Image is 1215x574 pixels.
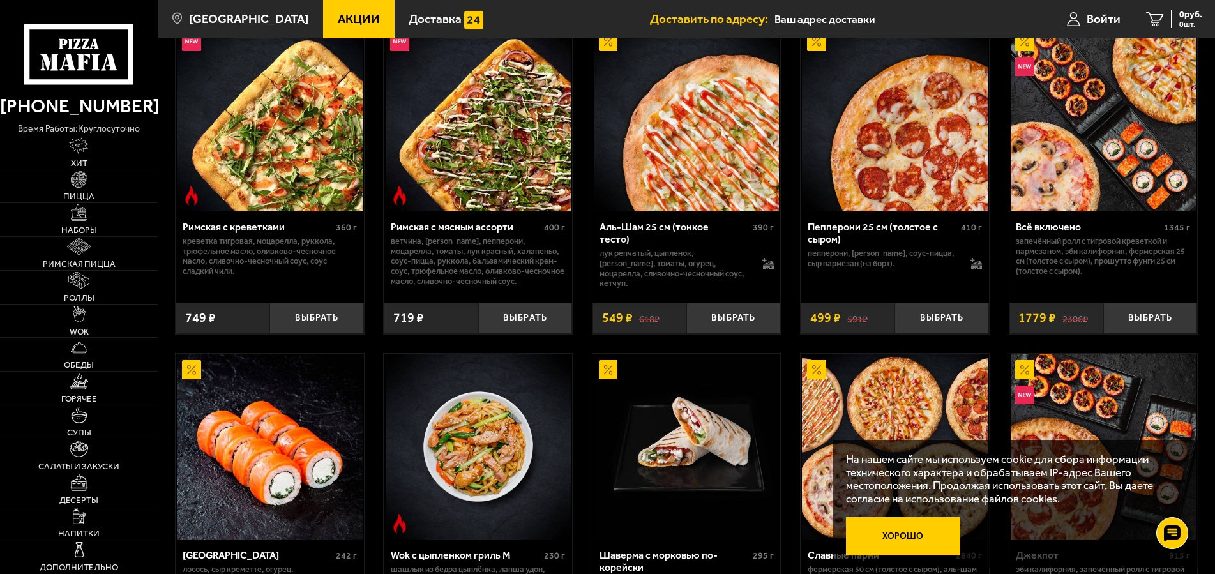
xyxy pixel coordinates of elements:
[1179,20,1202,28] span: 0 шт.
[390,186,409,205] img: Острое блюдо
[600,248,750,289] p: лук репчатый, цыпленок, [PERSON_NAME], томаты, огурец, моцарелла, сливочно-чесночный соус, кетчуп.
[384,354,572,539] a: Острое блюдоWok с цыпленком гриль M
[846,517,960,555] button: Хорошо
[801,354,989,539] a: АкционныйСлавные парни
[336,550,357,561] span: 242 г
[650,13,774,25] span: Доставить по адресу:
[599,360,618,379] img: Акционный
[1015,360,1034,379] img: Акционный
[1011,26,1196,211] img: Всё включено
[61,395,97,403] span: Горячее
[391,549,541,561] div: Wok с цыпленком гриль M
[592,26,781,211] a: АкционныйАль-Шам 25 см (тонкое тесто)
[802,354,987,539] img: Славные парни
[61,226,97,234] span: Наборы
[753,550,774,561] span: 295 г
[846,453,1177,505] p: На нашем сайте мы используем cookie для сбора информации технического характера и обрабатываем IP...
[71,159,87,167] span: Хит
[183,221,333,233] div: Римская с креветками
[544,550,565,561] span: 230 г
[810,312,841,324] span: 499 ₽
[1009,26,1198,211] a: АкционныйНовинкаВсё включено
[183,549,333,561] div: [GEOGRAPHIC_DATA]
[592,354,781,539] a: АкционныйШаверма с морковью по-корейски
[67,428,91,437] span: Супы
[185,312,216,324] span: 749 ₽
[64,294,94,302] span: Роллы
[390,514,409,533] img: Острое блюдо
[808,221,958,245] div: Пепперони 25 см (толстое с сыром)
[393,312,424,324] span: 719 ₽
[1062,312,1088,324] s: 2306 ₽
[639,312,660,324] s: 618 ₽
[336,222,357,233] span: 360 г
[391,236,565,287] p: ветчина, [PERSON_NAME], пепперони, моцарелла, томаты, лук красный, халапеньо, соус-пицца, руккола...
[59,496,98,504] span: Десерты
[1179,10,1202,19] span: 0 руб.
[599,32,618,51] img: Акционный
[38,462,119,471] span: Салаты и закуски
[409,13,462,25] span: Доставка
[177,26,362,211] img: Римская с креветками
[1015,32,1034,51] img: Акционный
[753,222,774,233] span: 390 г
[464,11,483,30] img: 15daf4d41897b9f0e9f617042186c801.svg
[808,549,953,561] div: Славные парни
[1009,354,1198,539] a: АкционныйНовинкаДжекпот
[847,312,868,324] s: 591 ₽
[40,563,118,571] span: Дополнительно
[176,26,364,211] a: НовинкаОстрое блюдоРимская с креветками
[1015,386,1034,405] img: Новинка
[1011,354,1196,539] img: Джекпот
[802,26,987,211] img: Пепперони 25 см (толстое с сыром)
[894,303,988,334] button: Выбрать
[478,303,572,334] button: Выбрать
[807,32,826,51] img: Акционный
[391,221,541,233] div: Римская с мясным ассорти
[594,26,779,211] img: Аль-Шам 25 см (тонкое тесто)
[182,32,201,51] img: Новинка
[58,529,100,538] span: Напитки
[70,328,89,336] span: WOK
[602,312,633,324] span: 549 ₽
[686,303,780,334] button: Выбрать
[1087,13,1121,25] span: Войти
[774,8,1018,31] input: Ваш адрес доставки
[808,248,958,269] p: пепперони, [PERSON_NAME], соус-пицца, сыр пармезан (на борт).
[600,549,750,573] div: Шаверма с морковью по-корейски
[386,26,571,211] img: Римская с мясным ассорти
[182,186,201,205] img: Острое блюдо
[269,303,363,334] button: Выбрать
[384,26,572,211] a: НовинкаОстрое блюдоРимская с мясным ассорти
[1016,236,1190,276] p: Запечённый ролл с тигровой креветкой и пармезаном, Эби Калифорния, Фермерская 25 см (толстое с сы...
[43,260,116,268] span: Римская пицца
[1164,222,1190,233] span: 1345 г
[1018,312,1056,324] span: 1779 ₽
[1016,221,1161,233] div: Всё включено
[390,32,409,51] img: Новинка
[64,361,94,369] span: Обеды
[544,222,565,233] span: 400 г
[594,354,779,539] img: Шаверма с морковью по-корейски
[1103,303,1197,334] button: Выбрать
[801,26,989,211] a: АкционныйПепперони 25 см (толстое с сыром)
[182,360,201,379] img: Акционный
[63,192,94,200] span: Пицца
[338,13,380,25] span: Акции
[177,354,362,539] img: Филадельфия
[189,13,308,25] span: [GEOGRAPHIC_DATA]
[386,354,571,539] img: Wok с цыпленком гриль M
[176,354,364,539] a: АкционныйФиладельфия
[807,360,826,379] img: Акционный
[961,222,982,233] span: 410 г
[183,236,357,276] p: креветка тигровая, моцарелла, руккола, трюфельное масло, оливково-чесночное масло, сливочно-чесно...
[600,221,750,245] div: Аль-Шам 25 см (тонкое тесто)
[1015,57,1034,77] img: Новинка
